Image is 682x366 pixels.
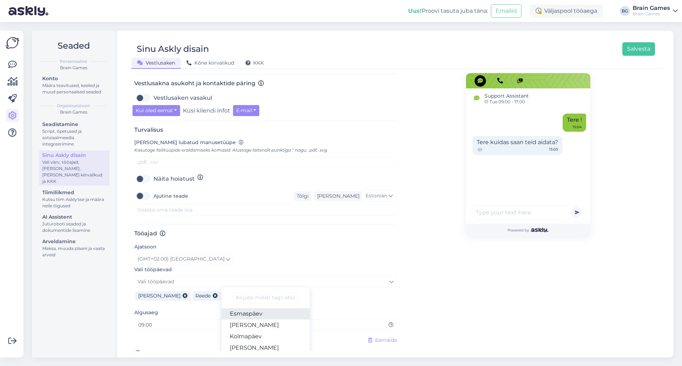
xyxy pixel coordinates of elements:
[620,6,630,16] div: BG
[221,331,310,342] a: Kolmapäev
[137,255,224,263] span: (GMT+02:00) [GEOGRAPHIC_DATA]
[42,75,106,82] div: Konto
[508,228,548,233] span: Powered by
[485,100,529,104] span: Tue 09:00 - 17:00
[563,114,586,132] div: Tere !
[42,128,106,147] div: Script, õpetused ja sotsiaalmeedia integreerimine
[134,139,236,146] span: [PERSON_NAME] lubatud manusetüüpe
[153,190,188,202] label: Ajutine teade
[6,36,19,50] img: Askly Logo
[42,121,106,128] div: Seadistamine
[549,147,558,153] span: 15:05
[42,238,106,245] div: Arveldamine
[38,39,109,53] h2: Seaded
[485,92,529,100] span: Support Assistant
[137,278,174,285] span: Vali tööpäevad
[531,228,548,232] img: Askly
[221,342,310,354] a: [PERSON_NAME]
[137,42,209,56] div: Sinu Askly disain
[375,337,397,344] span: Eemalda
[633,11,670,17] div: Brain Games
[245,60,264,66] span: KKK
[294,191,312,201] div: Tõlgi
[573,124,582,130] div: 15:04
[42,189,106,196] div: Tiimiliikmed
[470,205,586,219] input: Type your text here
[491,4,521,18] button: Emailid
[134,80,397,87] h3: Vestlusakna asukoht ja kontaktide päring
[138,293,180,299] span: [PERSON_NAME]
[39,237,109,259] a: ArveldamineMaksa, muuda plaani ja vaata arveid
[221,308,310,319] a: Esmaspäev
[134,147,327,153] span: Kasutage failitüüpide eraldamiseks komasid. Alustage laitendit punktiga '.' nagu: .pdf, .svg
[633,5,670,11] div: Brain Games
[39,120,109,148] a: SeadistamineScript, õpetused ja sotsiaalmeedia integreerimine
[472,136,562,155] div: Tere kuidas saan teid aidata?
[42,221,106,234] div: Juturoboti seaded ja dokumentide lisamine
[233,105,260,116] button: E-mail
[38,109,109,115] div: Brain Games
[39,212,109,235] a: AI AssistentJuturoboti seaded ja dokumentide lisamine
[622,42,655,56] button: Salvesta
[39,151,109,186] a: Sinu Askly disainVali värv, tööajad, [PERSON_NAME], [PERSON_NAME] kiirvalikud ja KKK
[408,7,488,15] div: Proovi tasuta juba täna:
[42,152,106,159] div: Sinu Askly disain
[42,213,106,221] div: AI Assistent
[42,159,106,185] div: Vali värv, tööajad, [PERSON_NAME], [PERSON_NAME] kiirvalikud ja KKK
[233,292,298,303] input: Kirjuta, millist tag'i otsid
[42,82,106,95] div: Määra teavitused, keeled ja muud personaalsed seaded
[153,173,195,185] label: Näita hoiatust
[145,350,194,358] span: [PERSON_NAME]
[132,105,180,116] button: Kui oled eemal
[134,276,397,287] a: Vali tööpäevad
[183,105,230,116] label: Küsi kliendi infot
[134,266,172,273] label: Vali tööpäevad
[134,243,157,251] label: Ajatsoon
[42,196,106,209] div: Kutsu tiim Askly'sse ja määra neile õigused
[221,319,310,331] a: [PERSON_NAME]
[134,230,397,237] h3: Tööajad
[408,7,422,14] b: Uus!
[134,309,158,316] label: Algusaeg
[134,253,233,265] a: (GMT+02:00) [GEOGRAPHIC_DATA]
[38,65,109,71] div: Brain Games
[134,157,397,168] input: .pdf, .csv
[57,103,90,109] b: Organisatsioon
[134,126,397,133] h3: Turvalisus
[39,74,109,96] a: KontoMäära teavitused, keeled ja muud personaalsed seaded
[366,192,387,200] span: Estonian
[39,188,109,210] a: TiimiliikmedKutsu tiim Askly'sse ja määra neile õigused
[195,293,211,299] span: Reede
[314,192,359,200] div: [PERSON_NAME]
[137,60,175,66] span: Vestlusaken
[42,245,106,258] div: Maksa, muuda plaani ja vaata arveid
[153,92,212,104] label: Vestlusaken vasakul
[530,5,603,17] div: Väljaspool tööaega
[60,58,87,65] b: Personaalne
[633,5,678,17] a: Brain GamesBrain Games
[186,60,234,66] span: Kõne kiirvalikud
